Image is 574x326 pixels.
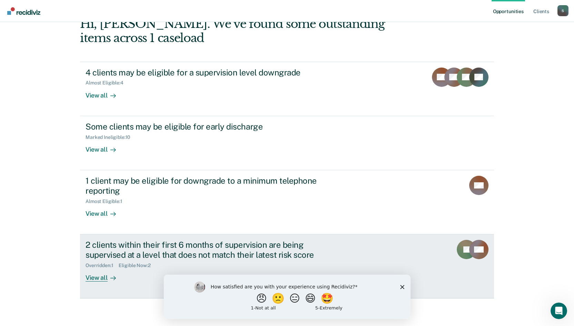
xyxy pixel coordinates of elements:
[85,204,124,217] div: View all
[85,263,119,268] div: Overridden : 1
[557,5,568,16] div: S
[85,134,136,140] div: Marked Ineligible : 10
[85,122,328,132] div: Some clients may be eligible for early discharge
[85,80,129,86] div: Almost Eligible : 4
[119,263,156,268] div: Eligible Now : 2
[80,116,494,170] a: Some clients may be eligible for early dischargeMarked Ineligible:10View all
[85,86,124,99] div: View all
[557,5,568,16] button: Profile dropdown button
[85,176,328,196] div: 1 client may be eligible for downgrade to a minimum telephone reporting
[80,234,494,298] a: 2 clients within their first 6 months of supervision are being supervised at a level that does no...
[164,275,411,319] iframe: Survey by Kim from Recidiviz
[85,198,128,204] div: Almost Eligible : 1
[85,68,328,78] div: 4 clients may be eligible for a supervision level downgrade
[85,268,124,282] div: View all
[80,170,494,234] a: 1 client may be eligible for downgrade to a minimum telephone reportingAlmost Eligible:1View all
[85,140,124,153] div: View all
[80,17,411,45] div: Hi, [PERSON_NAME]. We’ve found some outstanding items across 1 caseload
[551,303,567,319] iframe: Intercom live chat
[85,240,328,260] div: 2 clients within their first 6 months of supervision are being supervised at a level that does no...
[80,62,494,116] a: 4 clients may be eligible for a supervision level downgradeAlmost Eligible:4View all
[7,7,40,15] img: Recidiviz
